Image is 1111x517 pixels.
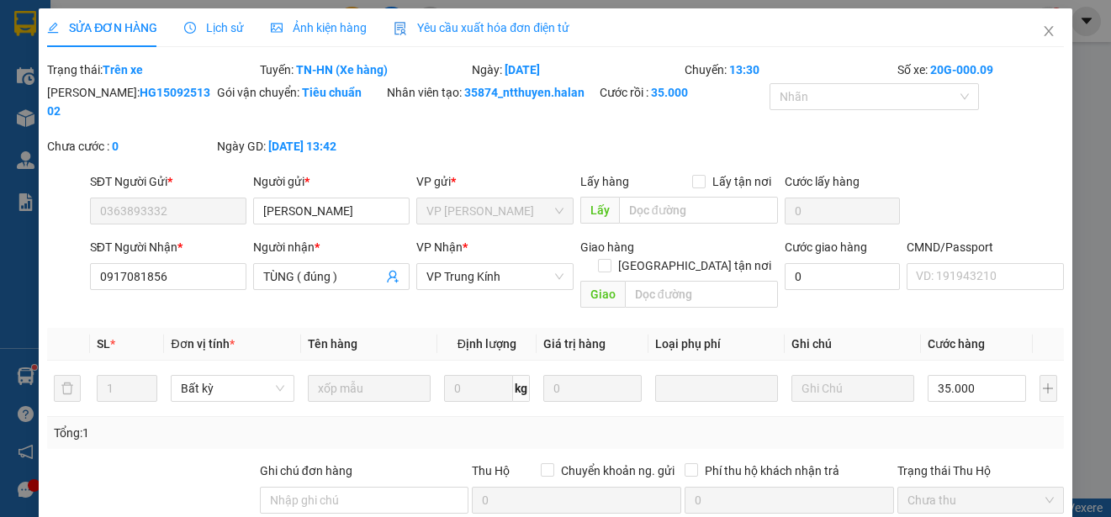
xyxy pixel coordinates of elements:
[651,86,688,99] b: 35.000
[464,86,585,99] b: 35874_ntthuyen.halan
[785,328,921,361] th: Ghi chú
[580,175,629,188] span: Lấy hàng
[472,464,510,477] span: Thu Hộ
[580,240,634,254] span: Giao hàng
[268,140,336,153] b: [DATE] 13:42
[785,175,860,188] label: Cước lấy hàng
[47,83,214,120] div: [PERSON_NAME]:
[580,281,625,308] span: Giao
[253,238,410,256] div: Người nhận
[308,375,431,402] input: VD: Bàn, Ghế
[896,61,1066,79] div: Số xe:
[600,83,766,102] div: Cước rồi :
[648,328,785,361] th: Loại phụ phí
[394,22,407,35] img: icon
[97,337,110,351] span: SL
[543,337,606,351] span: Giá trị hàng
[785,240,867,254] label: Cước giao hàng
[1025,8,1072,55] button: Close
[184,22,196,34] span: clock-circle
[47,21,157,34] span: SỬA ĐƠN HÀNG
[416,172,573,191] div: VP gửi
[907,238,1063,256] div: CMND/Passport
[387,83,596,102] div: Nhân viên tạo:
[907,488,1054,513] span: Chưa thu
[90,238,246,256] div: SĐT Người Nhận
[253,172,410,191] div: Người gửi
[698,462,846,480] span: Phí thu hộ khách nhận trả
[394,21,569,34] span: Yêu cầu xuất hóa đơn điện tử
[611,256,778,275] span: [GEOGRAPHIC_DATA] tận nơi
[103,63,143,76] b: Trên xe
[928,337,985,351] span: Cước hàng
[296,63,388,76] b: TN-HN (Xe hàng)
[47,22,59,34] span: edit
[619,197,778,224] input: Dọc đường
[505,63,540,76] b: [DATE]
[683,61,896,79] div: Chuyến:
[930,63,993,76] b: 20G-000.09
[426,264,563,289] span: VP Trung Kính
[45,61,258,79] div: Trạng thái:
[625,281,778,308] input: Dọc đường
[302,86,362,99] b: Tiêu chuẩn
[897,462,1064,480] div: Trạng thái Thu Hộ
[458,337,516,351] span: Định lượng
[181,376,283,401] span: Bất kỳ
[785,198,901,224] input: Cước lấy hàng
[90,172,246,191] div: SĐT Người Gửi
[791,375,914,402] input: Ghi Chú
[54,375,81,402] button: delete
[54,424,430,442] div: Tổng: 1
[1040,375,1057,402] button: plus
[386,270,399,283] span: user-add
[513,375,530,402] span: kg
[271,21,367,34] span: Ảnh kiện hàng
[706,172,778,191] span: Lấy tận nơi
[785,263,901,290] input: Cước giao hàng
[308,337,357,351] span: Tên hàng
[271,22,283,34] span: picture
[260,464,352,477] label: Ghi chú đơn hàng
[416,240,463,254] span: VP Nhận
[184,21,244,34] span: Lịch sử
[470,61,683,79] div: Ngày:
[580,197,619,224] span: Lấy
[217,83,384,102] div: Gói vận chuyển:
[426,198,563,224] span: VP Hoàng Gia
[171,337,234,351] span: Đơn vị tính
[258,61,471,79] div: Tuyến:
[1042,24,1055,38] span: close
[260,487,469,514] input: Ghi chú đơn hàng
[729,63,759,76] b: 13:30
[554,462,681,480] span: Chuyển khoản ng. gửi
[112,140,119,153] b: 0
[543,375,642,402] input: 0
[47,137,214,156] div: Chưa cước :
[217,137,384,156] div: Ngày GD:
